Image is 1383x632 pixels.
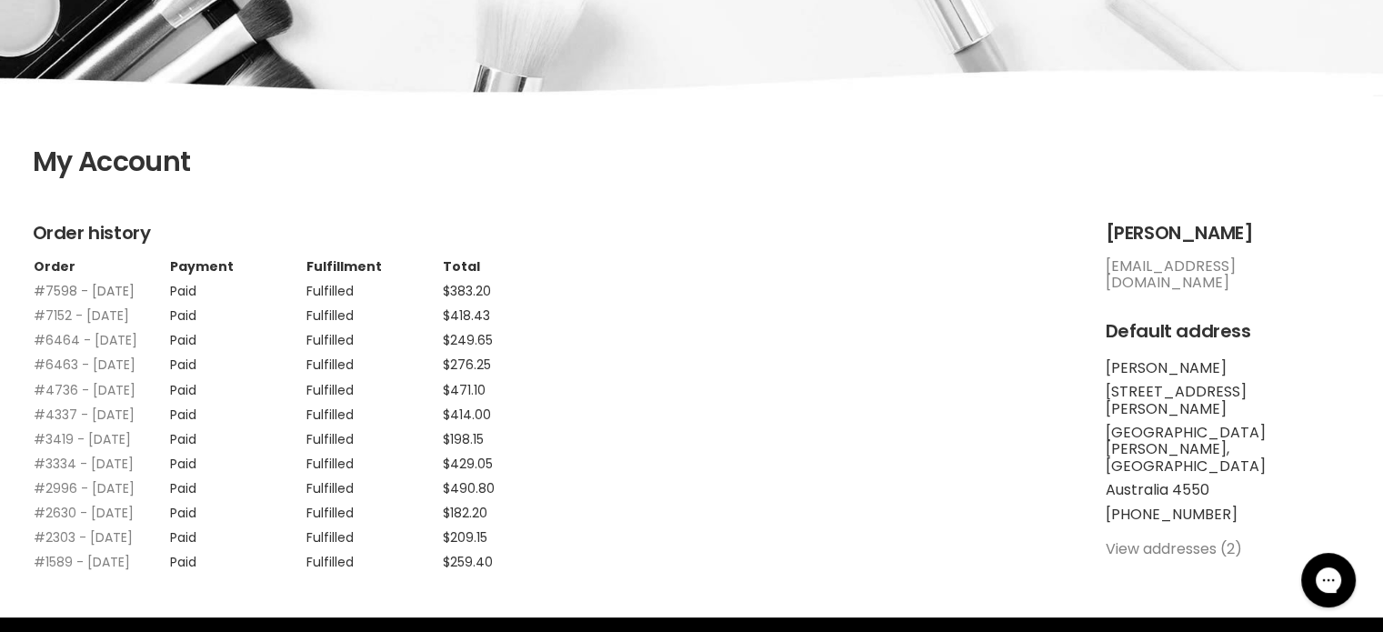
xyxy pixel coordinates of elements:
td: Paid [169,497,306,521]
span: $249.65 [443,331,493,349]
span: $471.10 [443,381,486,399]
span: $276.25 [443,356,491,374]
a: #2303 - [DATE] [34,528,133,547]
li: [PERSON_NAME] [1106,360,1351,376]
li: [GEOGRAPHIC_DATA][PERSON_NAME], [GEOGRAPHIC_DATA] [1106,425,1351,475]
td: Fulfilled [306,546,442,570]
a: #3419 - [DATE] [34,430,131,448]
td: Fulfilled [306,423,442,447]
a: #2630 - [DATE] [34,504,134,522]
td: Fulfilled [306,447,442,472]
iframe: Gorgias live chat messenger [1292,547,1365,614]
a: #4337 - [DATE] [34,406,135,424]
span: $209.15 [443,528,487,547]
li: [PHONE_NUMBER] [1106,507,1351,523]
span: $414.00 [443,406,491,424]
td: Paid [169,275,306,299]
h1: My Account [33,146,1351,178]
a: #2996 - [DATE] [34,479,135,497]
td: Fulfilled [306,374,442,398]
td: Paid [169,299,306,324]
td: Paid [169,324,306,348]
a: #7152 - [DATE] [34,306,129,325]
a: #7598 - [DATE] [34,282,135,300]
span: $198.15 [443,430,484,448]
h2: Order history [33,223,1069,244]
a: #3334 - [DATE] [34,455,134,473]
th: Order [33,258,169,275]
td: Paid [169,472,306,497]
th: Total [442,258,578,275]
span: $182.20 [443,504,487,522]
li: Australia 4550 [1106,482,1351,498]
td: Paid [169,374,306,398]
td: Paid [169,546,306,570]
th: Fulfillment [306,258,442,275]
a: #4736 - [DATE] [34,381,135,399]
td: Paid [169,348,306,373]
span: $383.20 [443,282,491,300]
span: $490.80 [443,479,495,497]
a: [EMAIL_ADDRESS][DOMAIN_NAME] [1106,256,1236,293]
td: Fulfilled [306,348,442,373]
td: Paid [169,398,306,423]
td: Paid [169,423,306,447]
td: Paid [169,447,306,472]
h2: [PERSON_NAME] [1106,223,1351,244]
td: Fulfilled [306,398,442,423]
h2: Default address [1106,321,1351,342]
th: Payment [169,258,306,275]
li: [STREET_ADDRESS][PERSON_NAME] [1106,384,1351,417]
a: #6463 - [DATE] [34,356,135,374]
td: Fulfilled [306,497,442,521]
a: #6464 - [DATE] [34,331,137,349]
a: #1589 - [DATE] [34,553,130,571]
span: $418.43 [443,306,490,325]
td: Paid [169,521,306,546]
span: $259.40 [443,553,493,571]
td: Fulfilled [306,324,442,348]
td: Fulfilled [306,299,442,324]
td: Fulfilled [306,275,442,299]
a: View addresses (2) [1106,538,1242,559]
td: Fulfilled [306,472,442,497]
td: Fulfilled [306,521,442,546]
span: $429.05 [443,455,493,473]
